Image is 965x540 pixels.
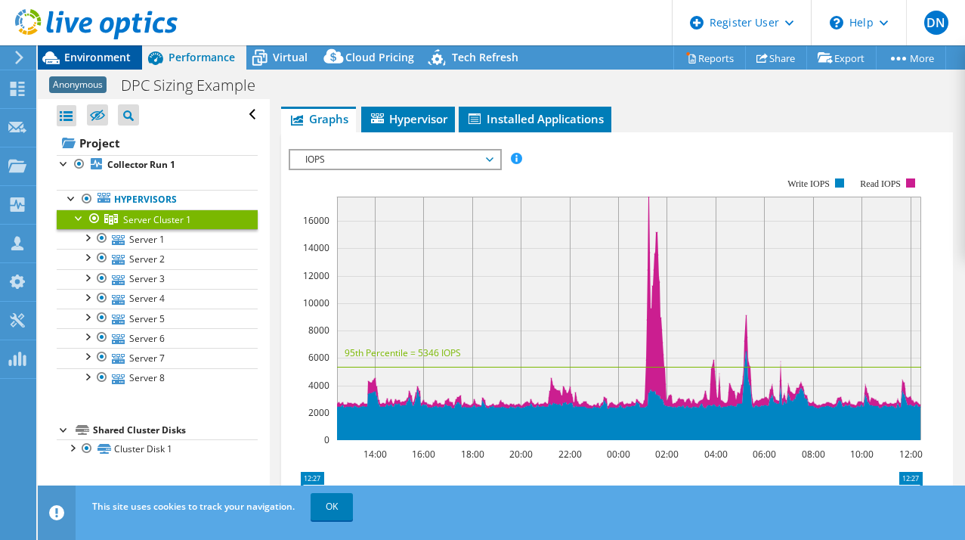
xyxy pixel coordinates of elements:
[107,158,175,171] b: Collector Run 1
[654,448,678,461] text: 02:00
[704,448,727,461] text: 04:00
[752,448,775,461] text: 06:00
[57,190,258,209] a: Hypervisors
[114,77,279,94] h1: DPC Sizing Example
[93,421,258,439] div: Shared Cluster Disks
[345,50,414,64] span: Cloud Pricing
[169,50,235,64] span: Performance
[673,46,746,70] a: Reports
[57,439,258,459] a: Cluster Disk 1
[49,76,107,93] span: Anonymous
[830,16,843,29] svg: \n
[64,50,131,64] span: Environment
[57,328,258,348] a: Server 6
[801,448,824,461] text: 08:00
[849,448,873,461] text: 10:00
[509,448,532,461] text: 20:00
[123,213,191,226] span: Server Cluster 1
[57,348,258,368] a: Server 7
[363,448,386,461] text: 14:00
[57,309,258,328] a: Server 5
[303,241,329,254] text: 14000
[308,406,329,419] text: 2000
[57,269,258,289] a: Server 3
[324,433,329,446] text: 0
[345,346,461,359] text: 95th Percentile = 5346 IOPS
[57,155,258,175] a: Collector Run 1
[303,269,329,282] text: 12000
[787,178,830,189] text: Write IOPS
[876,46,946,70] a: More
[460,448,484,461] text: 18:00
[308,379,329,392] text: 4000
[745,46,807,70] a: Share
[303,214,329,227] text: 16000
[92,500,295,513] span: This site uses cookies to track your navigation.
[57,289,258,309] a: Server 4
[273,50,308,64] span: Virtual
[303,296,329,309] text: 10000
[57,249,258,268] a: Server 2
[369,111,447,126] span: Hypervisor
[57,131,258,155] a: Project
[311,493,353,520] a: OK
[466,111,604,126] span: Installed Applications
[606,448,629,461] text: 00:00
[411,448,435,461] text: 16:00
[308,324,329,337] text: 8000
[924,11,948,35] span: DN
[57,209,258,229] a: Server Cluster 1
[860,178,901,189] text: Read IOPS
[308,351,329,364] text: 6000
[558,448,581,461] text: 22:00
[289,111,348,126] span: Graphs
[57,229,258,249] a: Server 1
[452,50,518,64] span: Tech Refresh
[57,368,258,388] a: Server 8
[298,151,492,169] span: IOPS
[806,46,877,70] a: Export
[899,448,922,461] text: 12:00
